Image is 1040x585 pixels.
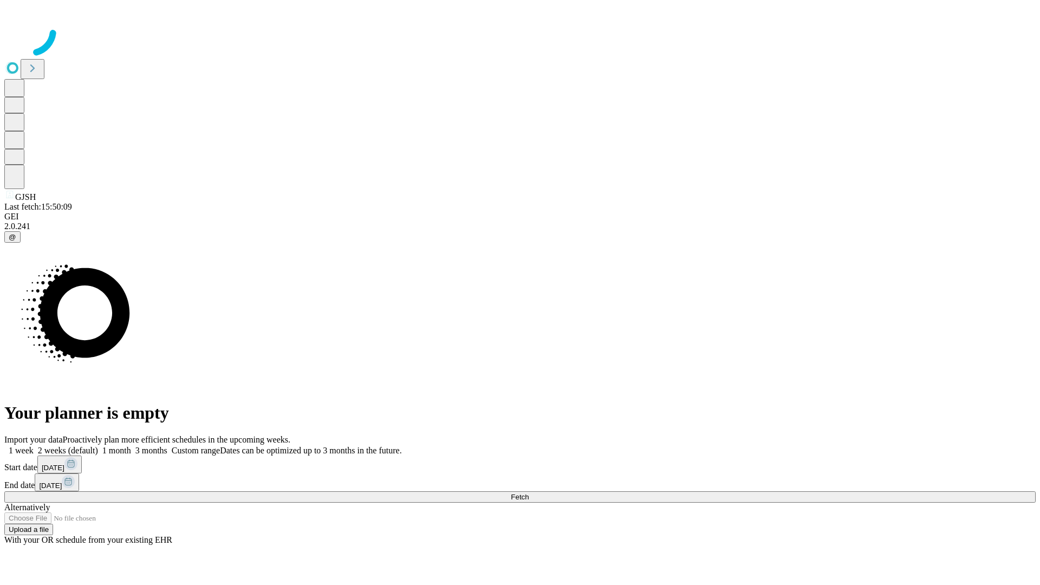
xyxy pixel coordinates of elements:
[4,524,53,535] button: Upload a file
[4,503,50,512] span: Alternatively
[220,446,401,455] span: Dates can be optimized up to 3 months in the future.
[172,446,220,455] span: Custom range
[4,202,72,211] span: Last fetch: 15:50:09
[35,473,79,491] button: [DATE]
[4,231,21,243] button: @
[9,233,16,241] span: @
[63,435,290,444] span: Proactively plan more efficient schedules in the upcoming weeks.
[511,493,529,501] span: Fetch
[102,446,131,455] span: 1 month
[37,456,82,473] button: [DATE]
[4,491,1036,503] button: Fetch
[135,446,167,455] span: 3 months
[4,222,1036,231] div: 2.0.241
[4,473,1036,491] div: End date
[9,446,34,455] span: 1 week
[4,212,1036,222] div: GEI
[4,535,172,544] span: With your OR schedule from your existing EHR
[39,482,62,490] span: [DATE]
[4,435,63,444] span: Import your data
[15,192,36,201] span: GJSH
[42,464,64,472] span: [DATE]
[38,446,98,455] span: 2 weeks (default)
[4,456,1036,473] div: Start date
[4,403,1036,423] h1: Your planner is empty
